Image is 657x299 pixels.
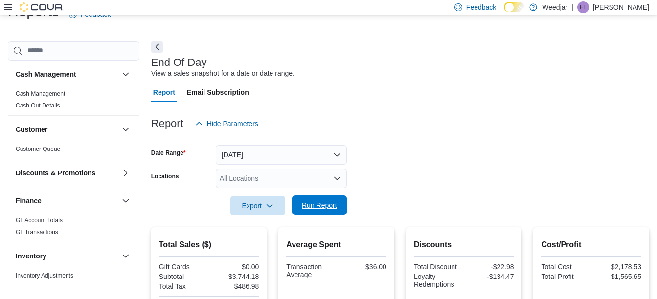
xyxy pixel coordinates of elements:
a: Customer Queue [16,146,60,152]
h3: Inventory [16,251,46,261]
span: GL Transactions [16,228,58,236]
div: Total Profit [541,273,589,280]
a: Cash Management [16,90,65,97]
h3: Report [151,118,183,129]
button: Finance [16,196,118,206]
div: Gift Cards [159,263,207,271]
button: Cash Management [120,68,132,80]
div: $36.00 [339,263,386,271]
h2: Cost/Profit [541,239,641,251]
div: Loyalty Redemptions [414,273,462,288]
span: Cash Management [16,90,65,98]
h3: End Of Day [151,57,207,68]
h2: Discounts [414,239,514,251]
button: Finance [120,195,132,207]
button: Inventory [120,250,132,262]
button: Customer [120,124,132,135]
div: $1,565.65 [593,273,641,280]
div: $2,178.53 [593,263,641,271]
h3: Discounts & Promotions [16,168,95,178]
button: [DATE] [216,145,347,165]
button: Discounts & Promotions [120,167,132,179]
div: Finance [8,214,139,242]
span: Report [153,83,175,102]
p: | [571,1,573,13]
div: $486.98 [211,282,259,290]
label: Locations [151,172,179,180]
button: Export [230,196,285,215]
button: Discounts & Promotions [16,168,118,178]
div: Subtotal [159,273,207,280]
span: Cash Out Details [16,102,60,109]
div: -$22.98 [466,263,514,271]
span: Export [236,196,279,215]
button: Cash Management [16,69,118,79]
span: Inventory Adjustments [16,272,73,279]
div: Fern Teixeira [577,1,589,13]
span: Customer Queue [16,145,60,153]
a: Inventory Adjustments [16,272,73,279]
div: $0.00 [211,263,259,271]
span: GL Account Totals [16,216,63,224]
a: GL Account Totals [16,217,63,224]
label: Date Range [151,149,186,157]
h3: Customer [16,125,47,134]
h3: Cash Management [16,69,76,79]
button: Open list of options [333,174,341,182]
a: Inventory by Product Historical [16,284,95,291]
span: FT [580,1,587,13]
div: Transaction Average [286,263,334,278]
span: Inventory by Product Historical [16,283,95,291]
p: Weedjar [542,1,567,13]
h2: Average Spent [286,239,386,251]
button: Run Report [292,195,347,215]
span: Run Report [302,200,337,210]
div: Total Discount [414,263,462,271]
button: Inventory [16,251,118,261]
p: [PERSON_NAME] [593,1,649,13]
div: Total Tax [159,282,207,290]
h3: Finance [16,196,42,206]
a: Cash Out Details [16,102,60,109]
span: Feedback [466,2,496,12]
div: -$134.47 [466,273,514,280]
a: GL Transactions [16,229,58,235]
button: Customer [16,125,118,134]
div: Customer [8,143,139,159]
button: Hide Parameters [191,114,262,133]
div: Total Cost [541,263,589,271]
img: Cova [20,2,64,12]
h2: Total Sales ($) [159,239,259,251]
span: Hide Parameters [207,119,258,128]
input: Dark Mode [504,2,524,12]
span: Email Subscription [187,83,249,102]
div: Cash Management [8,88,139,115]
button: Next [151,41,163,53]
div: $3,744.18 [211,273,259,280]
div: View a sales snapshot for a date or date range. [151,68,295,79]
